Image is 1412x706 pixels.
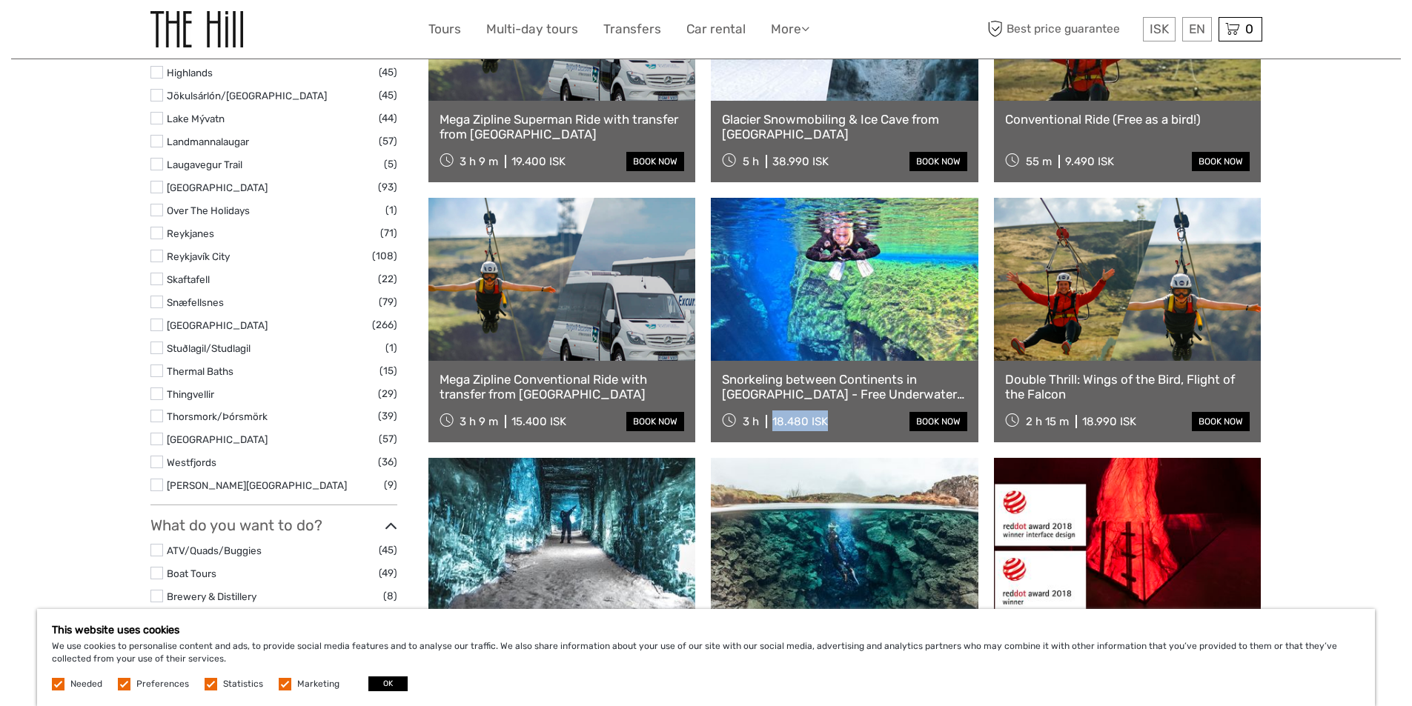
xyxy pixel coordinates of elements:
[150,11,243,47] img: The Hill
[167,159,242,170] a: Laugavegur Trail
[379,87,397,104] span: (45)
[722,112,967,142] a: Glacier Snowmobiling & Ice Cave from [GEOGRAPHIC_DATA]
[385,202,397,219] span: (1)
[440,372,685,402] a: Mega Zipline Conventional Ride with transfer from [GEOGRAPHIC_DATA]
[167,204,250,216] a: Over The Holidays
[37,609,1375,706] div: We use cookies to personalise content and ads, to provide social media features and to analyse ou...
[167,273,210,285] a: Skaftafell
[380,224,397,242] span: (71)
[440,112,685,142] a: Mega Zipline Superman Ride with transfer from [GEOGRAPHIC_DATA]
[136,678,189,690] label: Preferences
[167,433,268,445] a: [GEOGRAPHIC_DATA]
[378,407,397,424] span: (39)
[167,567,216,579] a: Boat Tours
[1243,21,1256,36] span: 0
[1192,412,1250,431] a: book now
[167,410,268,422] a: Thorsmork/Þórsmörk
[771,19,809,40] a: More
[167,590,256,602] a: Brewery & Distillery
[1182,17,1212,41] div: EN
[372,316,397,333] span: (266)
[460,155,498,168] span: 3 h 9 m
[167,227,214,239] a: Reykjanes
[167,456,216,468] a: Westfjords
[372,247,397,264] span: (108)
[1005,112,1250,127] a: Conventional Ride (Free as a bird!)
[722,372,967,402] a: Snorkeling between Continents in [GEOGRAPHIC_DATA] - Free Underwater Photos
[70,678,102,690] label: Needed
[772,415,828,428] div: 18.480 ISK
[385,339,397,356] span: (1)
[379,430,397,447] span: (57)
[167,250,230,262] a: Reykjavík City
[167,479,347,491] a: [PERSON_NAME][GEOGRAPHIC_DATA]
[167,342,251,354] a: Stuðlagil/Studlagil
[167,388,214,400] a: Thingvellir
[378,179,397,196] span: (93)
[511,155,566,168] div: 19.400 ISK
[378,385,397,402] span: (29)
[626,152,684,171] a: book now
[1065,155,1114,168] div: 9.490 ISK
[743,415,759,428] span: 3 h
[379,565,397,582] span: (49)
[378,270,397,287] span: (22)
[428,19,461,40] a: Tours
[21,26,168,38] p: We're away right now. Please check back later!
[167,113,225,124] a: Lake Mývatn
[52,624,1360,636] h5: This website uses cookies
[603,19,661,40] a: Transfers
[909,152,967,171] a: book now
[297,678,339,690] label: Marketing
[167,319,268,331] a: [GEOGRAPHIC_DATA]
[170,23,188,41] button: Open LiveChat chat widget
[379,133,397,150] span: (57)
[384,156,397,173] span: (5)
[1026,155,1052,168] span: 55 m
[686,19,746,40] a: Car rental
[167,90,327,101] a: Jökulsárlón/[GEOGRAPHIC_DATA]
[167,545,262,556] a: ATV/Quads/Buggies
[1026,415,1069,428] span: 2 h 15 m
[383,587,397,605] span: (8)
[626,412,684,431] a: book now
[1005,372,1250,402] a: Double Thrill: Wings of the Bird, Flight of the Falcon
[167,182,268,193] a: [GEOGRAPHIC_DATA]
[379,362,397,379] span: (15)
[1082,415,1136,428] div: 18.990 ISK
[167,365,233,377] a: Thermal Baths
[1150,21,1169,36] span: ISK
[743,155,759,168] span: 5 h
[167,67,213,79] a: Highlands
[772,155,829,168] div: 38.990 ISK
[223,678,263,690] label: Statistics
[379,542,397,559] span: (45)
[379,64,397,81] span: (45)
[150,516,397,534] h3: What do you want to do?
[379,110,397,127] span: (44)
[167,296,224,308] a: Snæfellsnes
[384,476,397,493] span: (9)
[511,415,566,428] div: 15.400 ISK
[1192,152,1250,171] a: book now
[984,17,1139,41] span: Best price guarantee
[460,415,498,428] span: 3 h 9 m
[378,453,397,470] span: (36)
[379,293,397,310] span: (79)
[486,19,578,40] a: Multi-day tours
[368,676,408,691] button: OK
[909,412,967,431] a: book now
[167,136,249,147] a: Landmannalaugar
